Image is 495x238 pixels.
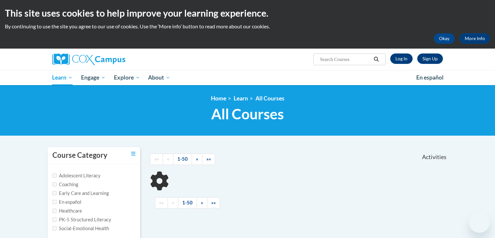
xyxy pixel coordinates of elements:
[110,70,144,85] a: Explore
[192,154,202,165] a: Next
[52,53,125,65] img: Cox Campus
[144,70,174,85] a: About
[172,200,174,205] span: «
[417,53,443,64] a: Register
[52,200,57,204] input: Checkbox for Options
[412,71,448,84] a: En español
[131,150,135,157] a: Toggle collapse
[52,181,78,188] label: Coaching
[52,191,57,195] input: Checkbox for Options
[319,55,371,63] input: Search Courses
[114,74,140,82] span: Explore
[52,53,176,65] a: Cox Campus
[52,199,81,206] label: En español
[416,74,444,81] span: En español
[178,197,197,209] a: 1-50
[211,105,284,123] span: All Courses
[43,70,453,85] div: Main menu
[52,207,82,215] label: Healthcare
[434,33,455,44] button: Okay
[234,95,248,102] a: Learn
[155,197,168,209] a: Begining
[52,190,109,197] label: Early Care and Learning
[206,156,211,162] span: »»
[255,95,284,102] a: All Courses
[81,74,105,82] span: Engage
[52,209,57,213] input: Checkbox for Options
[52,74,73,82] span: Learn
[52,173,57,178] input: Checkbox for Options
[48,70,77,85] a: Learn
[173,154,192,165] a: 1-50
[201,200,203,205] span: »
[168,197,178,209] a: Previous
[202,154,215,165] a: End
[422,154,447,161] span: Activities
[77,70,110,85] a: Engage
[211,200,216,205] span: »»
[207,197,220,209] a: End
[52,182,57,186] input: Checkbox for Options
[5,23,490,30] p: By continuing to use the site you agree to our use of cookies. Use the ‘More info’ button to read...
[371,55,381,63] button: Search
[159,200,164,205] span: ««
[469,212,490,233] iframe: Button to launch messaging window
[52,172,101,179] label: Adolescent Literacy
[52,150,107,160] h3: Course Category
[197,197,207,209] a: Next
[167,156,169,162] span: «
[148,74,170,82] span: About
[150,154,163,165] a: Begining
[52,217,57,222] input: Checkbox for Options
[52,226,57,231] input: Checkbox for Options
[211,95,226,102] a: Home
[196,156,198,162] span: »
[52,216,111,223] label: PK-5 Structured Literacy
[52,225,109,232] label: Social-Emotional Health
[163,154,173,165] a: Previous
[460,33,490,44] a: More Info
[154,156,159,162] span: ««
[390,53,413,64] a: Log In
[5,7,490,20] h2: This site uses cookies to help improve your learning experience.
